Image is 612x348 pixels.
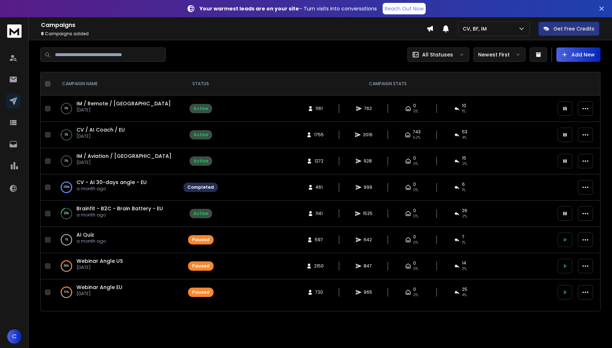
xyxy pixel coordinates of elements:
span: 1141 [316,211,323,216]
button: Newest First [473,47,525,62]
span: 642 [364,237,372,243]
p: [DATE] [76,160,172,165]
p: CV, BF, IM [463,25,490,32]
span: 1755 [314,132,324,138]
span: 2016 [363,132,373,138]
div: Paused [192,237,210,243]
p: [DATE] [76,133,125,139]
span: 0% [413,266,418,272]
th: CAMPAIGN STATS [222,72,553,96]
p: [DATE] [76,107,171,113]
div: Active [193,106,208,111]
p: 1 % [65,236,68,243]
span: 0 [413,260,416,266]
a: Brainfit - B2C - Brain Battery - EU [76,205,163,212]
td: 1%AI Quiza month ago [53,227,179,253]
button: C [7,329,22,344]
span: 999 [364,184,372,190]
td: 61%Webinar Angle EU[DATE] [53,279,179,306]
span: 14 [462,260,466,266]
p: – Turn visits into conversations [200,5,377,12]
th: CAMPAIGN NAME [53,72,179,96]
a: Webinar Angle EU [76,284,122,291]
p: a month ago [76,238,106,244]
span: 7 [462,234,464,240]
p: 0 % [65,105,68,112]
span: 0 [413,103,416,109]
span: 0 [413,155,416,161]
span: 2 % [462,161,467,167]
span: 2150 [314,263,324,269]
div: Active [193,132,208,138]
span: 461 [316,184,323,190]
td: 3%CV / AI Coach / EU[DATE] [53,122,179,148]
span: 15 [462,155,466,161]
span: 928 [364,158,372,164]
a: IM / Aviation / [GEOGRAPHIC_DATA] [76,152,172,160]
p: All Statuses [422,51,453,58]
span: 0 [413,234,416,240]
span: 8 [41,31,44,37]
td: 0%IM / Aviation / [GEOGRAPHIC_DATA][DATE] [53,148,179,174]
a: Webinar Angle US [76,257,123,265]
span: 743 [413,129,421,135]
span: 1 % [462,240,466,246]
span: 0 [413,182,416,187]
span: 0% [413,214,418,219]
span: 1272 [314,158,323,164]
div: Active [193,158,208,164]
a: CV / AI Coach / EU [76,126,125,133]
span: 1 % [462,187,466,193]
p: Get Free Credits [553,25,594,32]
span: 0% [413,161,418,167]
span: 0% [413,187,418,193]
td: 0%IM / Remote / [GEOGRAPHIC_DATA][DATE] [53,96,179,122]
span: 1161 [316,106,323,111]
p: 100 % [64,184,70,191]
button: Get Free Credits [538,22,599,36]
a: IM / Remote / [GEOGRAPHIC_DATA] [76,100,171,107]
p: [DATE] [76,265,123,270]
p: Reach Out Now [385,5,424,12]
span: 0 [413,287,416,292]
p: a month ago [76,212,163,218]
span: 1 % [462,109,466,114]
p: 3 % [65,131,68,138]
p: 20 % [64,210,69,217]
p: Campaigns added [41,31,426,37]
span: 0% [413,109,418,114]
span: 3 % [462,266,467,272]
span: 720 [315,289,323,295]
div: Completed [187,184,214,190]
button: Add New [556,47,601,62]
span: 847 [364,263,372,269]
p: [DATE] [76,291,122,297]
a: AI Quiz [76,231,94,238]
a: CV - AI 30-days angle - EU [76,179,147,186]
span: 6 [462,182,465,187]
span: 0% [413,292,418,298]
span: 597 [315,237,323,243]
div: Active [193,211,208,216]
td: 20%Brainfit - B2C - Brain Battery - EUa month ago [53,201,179,227]
img: logo [7,24,22,38]
span: 26 [462,208,467,214]
span: 4 % [462,135,467,141]
span: 0% [413,240,418,246]
a: Reach Out Now [383,3,426,14]
span: 4 % [462,292,467,298]
td: 66%Webinar Angle US[DATE] [53,253,179,279]
p: 61 % [64,289,69,296]
span: 0 [413,208,416,214]
p: 66 % [64,262,69,270]
div: Paused [192,289,210,295]
strong: Your warmest leads are on your site [200,5,299,12]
